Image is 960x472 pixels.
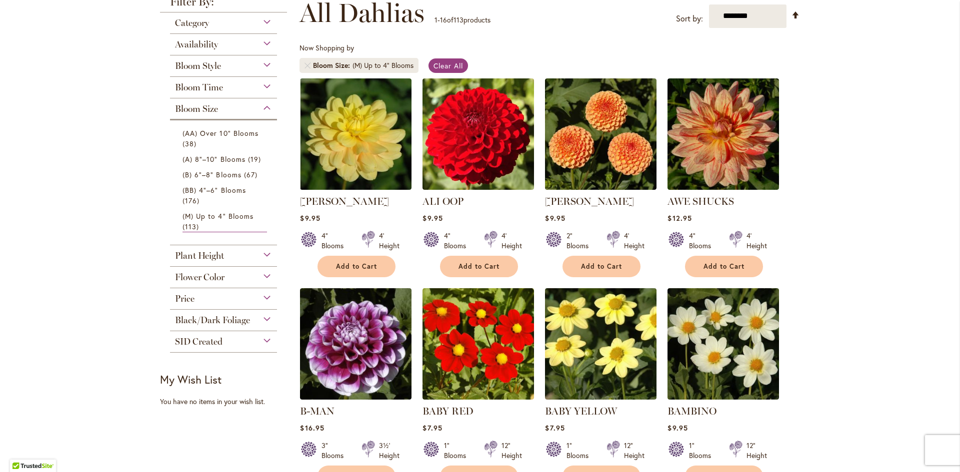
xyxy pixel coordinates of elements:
span: (B) 6"–8" Blooms [182,170,241,179]
div: 4' Height [379,231,399,251]
span: Add to Cart [581,262,622,271]
div: 4' Height [746,231,767,251]
iframe: Launch Accessibility Center [7,437,35,465]
span: 176 [182,195,202,206]
span: $16.95 [300,423,324,433]
a: BAMBINO [667,392,779,402]
span: $9.95 [422,213,442,223]
span: SID Created [175,336,222,347]
img: BAMBINO [667,288,779,400]
a: AWE SHUCKS [667,195,734,207]
div: 1" Blooms [566,441,594,461]
a: BABY RED [422,392,534,402]
div: 12" Height [501,441,522,461]
div: 12" Height [746,441,767,461]
span: Bloom Style [175,60,221,71]
span: Add to Cart [703,262,744,271]
span: Add to Cart [336,262,377,271]
img: B-MAN [300,288,411,400]
span: Bloom Size [175,103,218,114]
span: 113 [182,221,201,232]
span: $7.95 [422,423,442,433]
img: ALI OOP [422,78,534,190]
a: ALI OOP [422,195,463,207]
div: 4" Blooms [321,231,349,251]
div: You have no items in your wish list. [160,397,293,407]
p: - of products [434,12,490,28]
img: AHOY MATEY [300,78,411,190]
a: Clear All [428,58,468,73]
span: $9.95 [667,423,687,433]
span: Bloom Time [175,82,223,93]
span: $7.95 [545,423,564,433]
div: 1" Blooms [689,441,717,461]
span: Bloom Size [313,60,352,70]
div: 1" Blooms [444,441,472,461]
div: 12" Height [624,441,644,461]
span: 67 [244,169,260,180]
a: B-MAN [300,405,334,417]
strong: My Wish List [160,372,221,387]
div: 4" Blooms [444,231,472,251]
span: $9.95 [545,213,565,223]
a: AHOY MATEY [300,182,411,192]
span: Availability [175,39,218,50]
span: (A) 8"–10" Blooms [182,154,245,164]
img: AMBER QUEEN [545,78,656,190]
span: Category [175,17,209,28]
span: 38 [182,138,199,149]
a: (A) 8"–10" Blooms 19 [182,154,267,164]
div: 4' Height [624,231,644,251]
span: (BB) 4"–6" Blooms [182,185,246,195]
span: $9.95 [300,213,320,223]
a: BABY YELLOW [545,392,656,402]
a: AWE SHUCKS [667,182,779,192]
span: $12.95 [667,213,691,223]
div: 3½' Height [379,441,399,461]
span: Now Shopping by [299,43,354,52]
a: (AA) Over 10" Blooms 38 [182,128,267,149]
a: AMBER QUEEN [545,182,656,192]
a: (B) 6"–8" Blooms 67 [182,169,267,180]
span: Plant Height [175,250,224,261]
label: Sort by: [676,9,703,28]
button: Add to Cart [440,256,518,277]
button: Add to Cart [685,256,763,277]
span: (AA) Over 10" Blooms [182,128,258,138]
a: (BB) 4"–6" Blooms 176 [182,185,267,206]
span: (M) Up to 4" Blooms [182,211,253,221]
span: Price [175,293,194,304]
div: 3" Blooms [321,441,349,461]
a: ALI OOP [422,182,534,192]
span: Add to Cart [458,262,499,271]
span: Black/Dark Foliage [175,315,250,326]
a: [PERSON_NAME] [300,195,389,207]
div: 4" Blooms [689,231,717,251]
div: 2" Blooms [566,231,594,251]
a: BABY YELLOW [545,405,617,417]
span: 16 [440,15,447,24]
span: 113 [453,15,463,24]
button: Add to Cart [317,256,395,277]
span: Clear All [433,61,463,70]
div: (M) Up to 4" Blooms [352,60,413,70]
img: BABY RED [422,288,534,400]
span: 19 [248,154,263,164]
a: (M) Up to 4" Blooms 113 [182,211,267,232]
button: Add to Cart [562,256,640,277]
a: BAMBINO [667,405,716,417]
a: Remove Bloom Size (M) Up to 4" Blooms [304,62,310,68]
img: AWE SHUCKS [667,78,779,190]
div: 4' Height [501,231,522,251]
img: BABY YELLOW [545,288,656,400]
a: [PERSON_NAME] [545,195,634,207]
a: B-MAN [300,392,411,402]
a: BABY RED [422,405,473,417]
span: Flower Color [175,272,224,283]
span: 1 [434,15,437,24]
